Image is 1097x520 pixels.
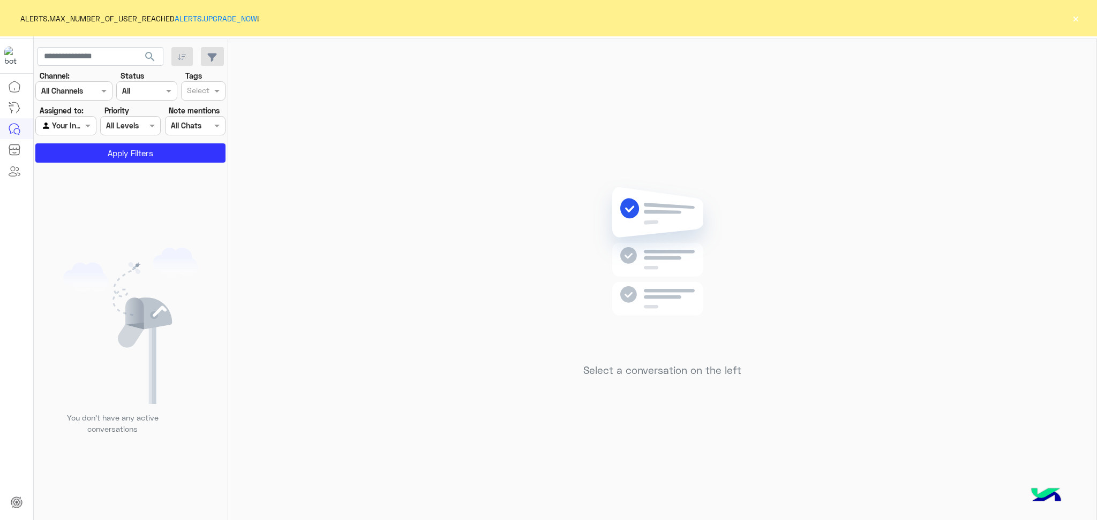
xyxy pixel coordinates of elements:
[63,248,198,404] img: empty users
[144,50,156,63] span: search
[40,70,70,81] label: Channel:
[583,364,741,377] h5: Select a conversation on the left
[35,143,226,163] button: Apply Filters
[58,412,167,435] p: You don’t have any active conversations
[20,13,259,24] span: ALERTS.MAX_NUMBER_OF_USER_REACHED !
[1070,13,1081,24] button: ×
[1027,477,1065,515] img: hulul-logo.png
[185,70,202,81] label: Tags
[40,105,84,116] label: Assigned to:
[121,70,144,81] label: Status
[585,179,740,356] img: no messages
[137,47,163,70] button: search
[169,105,220,116] label: Note mentions
[185,85,209,98] div: Select
[104,105,129,116] label: Priority
[175,14,257,23] a: ALERTS.UPGRADE_NOW
[4,47,24,66] img: 1403182699927242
